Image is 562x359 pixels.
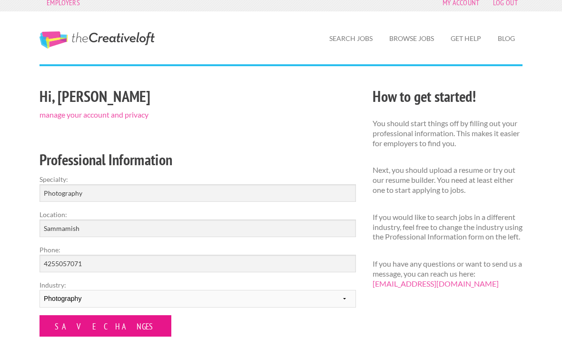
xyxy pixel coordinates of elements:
a: Browse Jobs [382,28,442,50]
a: Get Help [443,28,489,50]
label: Phone: [39,245,356,255]
input: e.g. New York, NY [39,219,356,237]
h2: How to get started! [373,86,523,107]
label: Specialty: [39,174,356,184]
a: Blog [490,28,523,50]
a: The Creative Loft [39,31,155,49]
a: Search Jobs [322,28,380,50]
p: If you have any questions or want to send us a message, you can reach us here: [373,259,523,289]
p: Next, you should upload a resume or try out our resume builder. You need at least either one to s... [373,165,523,195]
p: You should start things off by filling out your professional information. This makes it easier fo... [373,119,523,148]
h2: Hi, [PERSON_NAME] [39,86,356,107]
a: [EMAIL_ADDRESS][DOMAIN_NAME] [373,279,499,288]
label: Industry: [39,280,356,290]
label: Location: [39,209,356,219]
a: manage your account and privacy [39,110,148,119]
h2: Professional Information [39,149,356,170]
input: Save Changes [39,315,171,337]
input: Optional [39,255,356,272]
p: If you would like to search jobs in a different industry, feel free to change the industry using ... [373,212,523,242]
